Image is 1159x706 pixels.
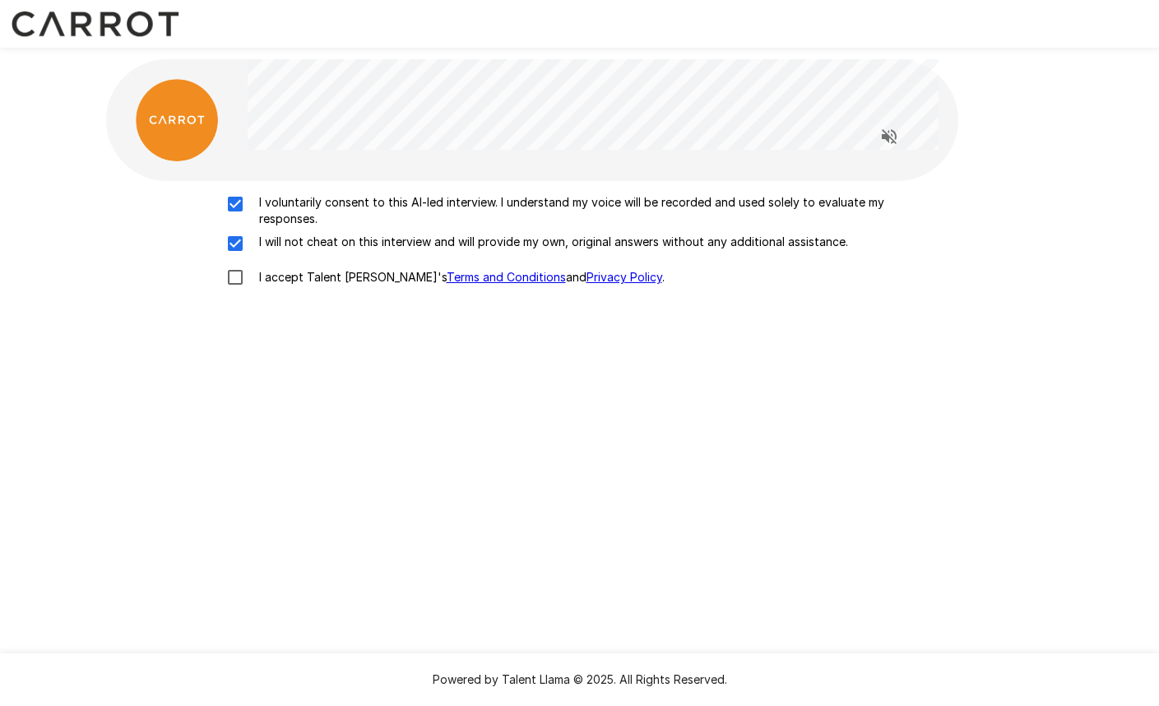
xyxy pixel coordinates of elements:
[20,671,1139,688] p: Powered by Talent Llama © 2025. All Rights Reserved.
[586,270,662,284] a: Privacy Policy
[447,270,566,284] a: Terms and Conditions
[253,194,942,227] p: I voluntarily consent to this AI-led interview. I understand my voice will be recorded and used s...
[253,234,848,250] p: I will not cheat on this interview and will provide my own, original answers without any addition...
[253,269,665,286] p: I accept Talent [PERSON_NAME]'s and .
[873,120,906,153] button: Read questions aloud
[136,79,218,161] img: carrot_logo.png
